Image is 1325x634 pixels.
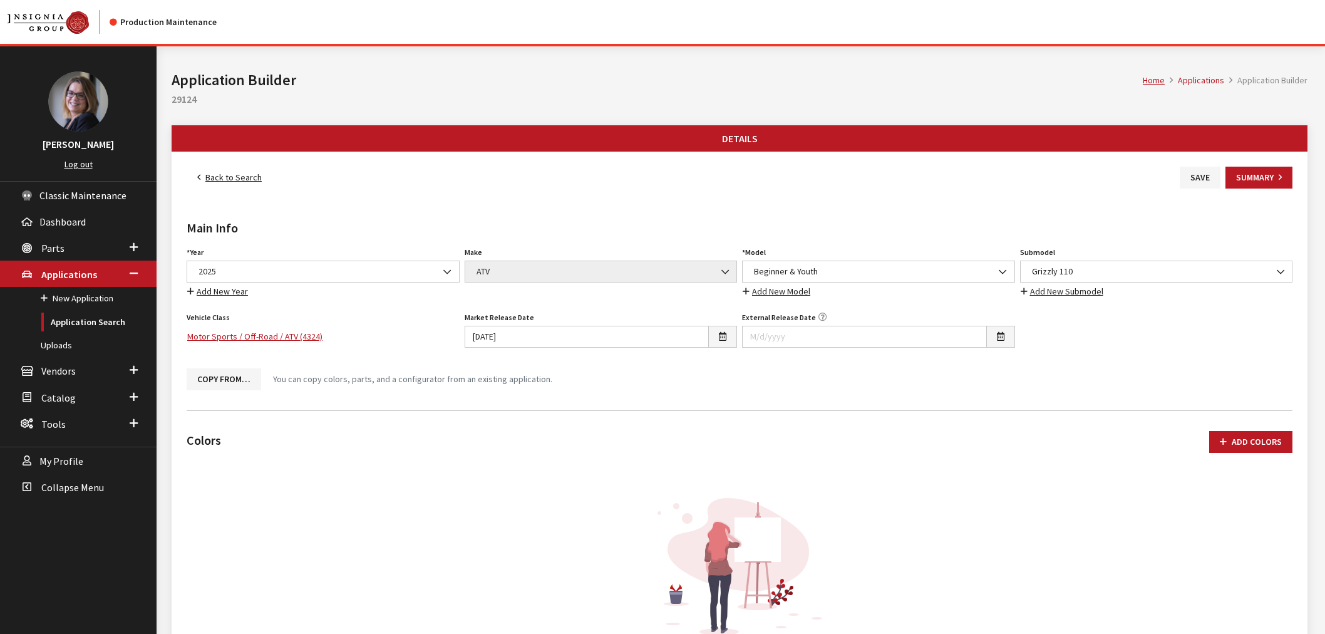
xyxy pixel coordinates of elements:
[187,368,261,390] button: Copy From…
[39,189,126,202] span: Classic Maintenance
[1020,247,1055,258] label: Submodel
[465,312,534,323] label: Market Release Date
[172,126,1307,151] button: Details
[1225,167,1292,189] button: Summary
[465,247,482,258] label: Make
[473,265,730,278] span: ATV
[1165,74,1224,87] li: Applications
[39,216,86,228] span: Dashboard
[172,69,1143,91] h1: Application Builder
[187,167,272,189] a: Back to Search
[273,373,552,386] small: You can copy colors, parts, and a configurator from an existing application.
[41,481,104,494] span: Collapse Menu
[708,326,737,348] button: Open date picker
[41,242,64,254] span: Parts
[13,137,144,152] h3: [PERSON_NAME]
[187,326,460,348] a: Motor Sports / Off-Road / ATV (4324)
[8,11,89,34] img: Catalog Maintenance
[742,326,987,348] input: M/d/yyyy
[187,261,460,283] span: 2025
[986,326,1015,348] button: Open date picker
[465,326,709,348] input: M/d/yyyy
[187,312,230,323] label: Vehicle Class
[64,158,93,170] a: Log out
[742,284,811,299] a: Add New Model
[742,261,1015,283] span: Beginner & Youth
[742,247,766,258] label: Model
[110,16,217,29] div: Production Maintenance
[187,247,204,258] label: Year
[1143,75,1165,86] a: Home
[195,265,451,278] span: 2025
[742,312,816,323] label: External Release Date
[41,418,66,430] span: Tools
[1180,167,1220,189] button: Save
[1020,261,1293,283] span: Grizzly 110
[1020,284,1104,299] a: Add New Submodel
[1028,265,1285,278] span: Grizzly 110
[187,219,1292,237] h2: Main Info
[8,10,110,34] a: Insignia Group logo
[465,261,738,283] span: ATV
[39,455,83,467] span: My Profile
[172,91,1307,107] h2: 29124
[48,71,108,132] img: Kim Callahan Collins
[1224,74,1307,87] li: Application Builder
[750,265,1007,278] span: Beginner & Youth
[41,392,76,404] span: Catalog
[41,268,97,281] span: Applications
[187,431,221,450] h2: Colors
[187,284,249,299] a: Add New Year
[1209,431,1292,453] button: Add Colors
[41,365,76,378] span: Vendors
